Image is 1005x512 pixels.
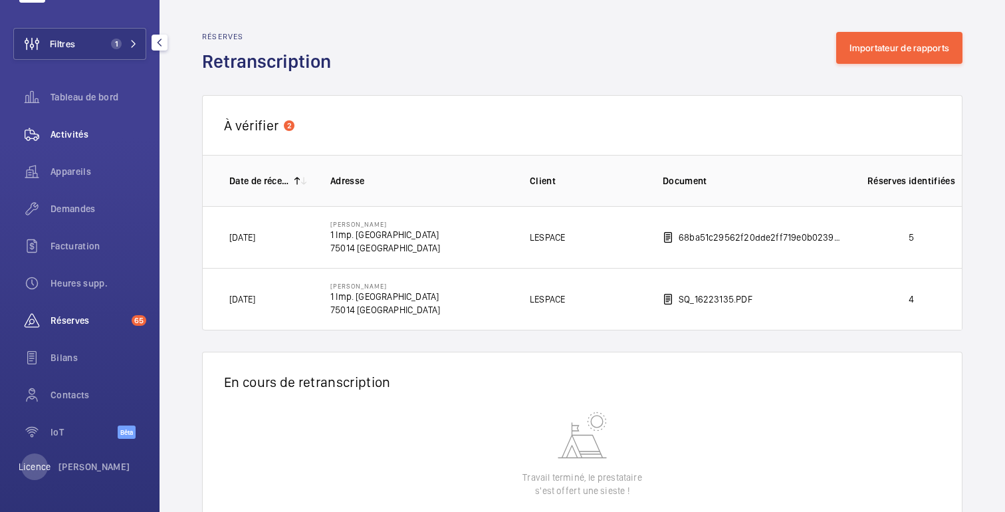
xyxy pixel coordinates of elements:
font: À vérifier [224,117,279,134]
font: s'est offert une sieste ! [535,485,629,496]
font: Facturation [51,241,100,251]
font: Tableau de bord [51,92,118,102]
font: Importateur de rapports [849,43,949,53]
font: 1 [115,39,118,49]
font: [DATE] [229,232,255,243]
font: 65 [134,316,144,325]
font: 2 [287,121,292,130]
font: En cours de retranscription [224,374,391,390]
font: 4 [909,294,914,305]
font: Licence [19,461,51,472]
font: Filtres [50,39,75,49]
font: Client [530,176,556,186]
font: 5 [909,232,914,243]
font: 1 Imp. [GEOGRAPHIC_DATA] [330,291,439,302]
font: Bilans [51,352,78,363]
font: 1 Imp. [GEOGRAPHIC_DATA] [330,229,439,240]
font: [PERSON_NAME] [330,282,387,290]
font: Contacts [51,390,90,400]
font: LESPACE [530,232,565,243]
font: LESPACE [530,294,565,305]
font: Réserves [202,32,244,41]
font: Retranscription [202,50,331,72]
font: Heures supp. [51,278,108,289]
font: Adresse [330,176,364,186]
font: Document [663,176,707,186]
font: [PERSON_NAME] [330,220,387,228]
font: Appareils [51,166,91,177]
font: 75014 [GEOGRAPHIC_DATA] [330,305,440,315]
font: [DATE] [229,294,255,305]
font: Bêta [120,428,133,436]
font: Activités [51,129,88,140]
font: 75014 [GEOGRAPHIC_DATA] [330,243,440,253]
font: [PERSON_NAME] [58,461,130,472]
font: Réserves identifiées [867,176,955,186]
font: Réserves [51,315,90,326]
font: IoT [51,427,64,438]
font: 68ba51c29562f20dde2ff719e0b0239c4e6f602c (1).pdf [679,232,906,243]
font: SQ_16223135.PDF [679,294,752,305]
button: Importateur de rapports [836,32,962,64]
button: Filtres1 [13,28,146,60]
font: Date de réception [229,176,305,186]
font: Travail terminé, le prestataire [522,472,642,483]
font: Demandes [51,203,96,214]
